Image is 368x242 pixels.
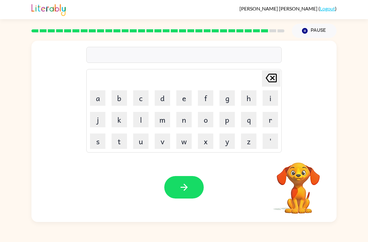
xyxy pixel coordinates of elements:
[176,112,192,127] button: n
[239,6,318,11] span: [PERSON_NAME] [PERSON_NAME]
[198,133,213,149] button: x
[133,112,149,127] button: l
[263,133,278,149] button: '
[112,112,127,127] button: k
[90,133,105,149] button: s
[176,133,192,149] button: w
[176,90,192,106] button: e
[263,90,278,106] button: i
[31,2,66,16] img: Literably
[241,133,256,149] button: z
[155,112,170,127] button: m
[239,6,337,11] div: ( )
[219,112,235,127] button: p
[155,90,170,106] button: d
[155,133,170,149] button: v
[90,90,105,106] button: a
[219,90,235,106] button: g
[241,112,256,127] button: q
[219,133,235,149] button: y
[198,112,213,127] button: o
[198,90,213,106] button: f
[320,6,335,11] a: Logout
[112,133,127,149] button: t
[90,112,105,127] button: j
[133,90,149,106] button: c
[263,112,278,127] button: r
[241,90,256,106] button: h
[133,133,149,149] button: u
[292,24,337,38] button: Pause
[112,90,127,106] button: b
[268,153,329,215] video: Your browser must support playing .mp4 files to use Literably. Please try using another browser.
